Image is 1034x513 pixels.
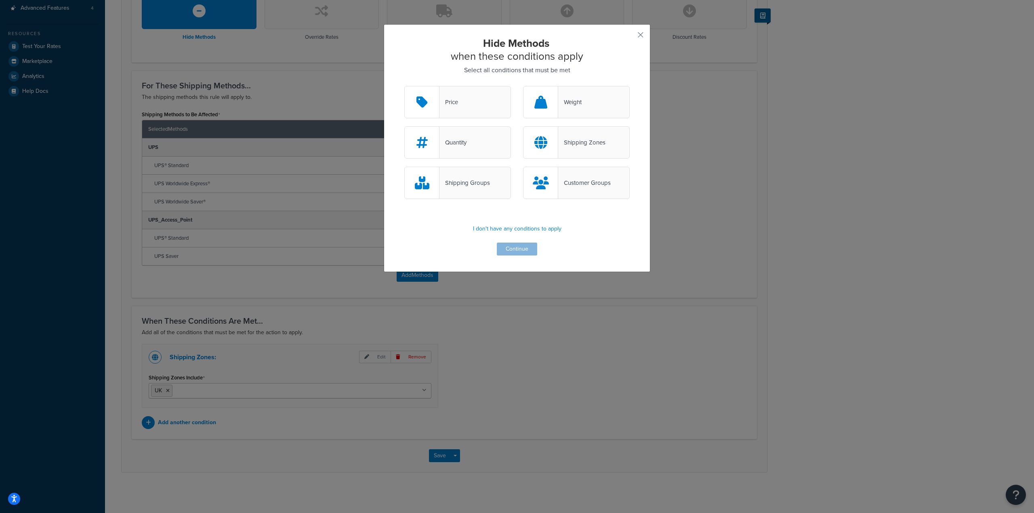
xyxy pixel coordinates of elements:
p: I don't have any conditions to apply [404,223,630,235]
strong: Hide Methods [483,36,549,51]
p: Select all conditions that must be met [404,65,630,76]
div: Customer Groups [558,177,611,188]
h2: when these conditions apply [404,37,630,63]
div: Quantity [439,137,467,148]
div: Weight [558,96,582,108]
div: Shipping Groups [439,177,490,188]
div: Price [439,96,458,108]
div: Shipping Zones [558,137,605,148]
